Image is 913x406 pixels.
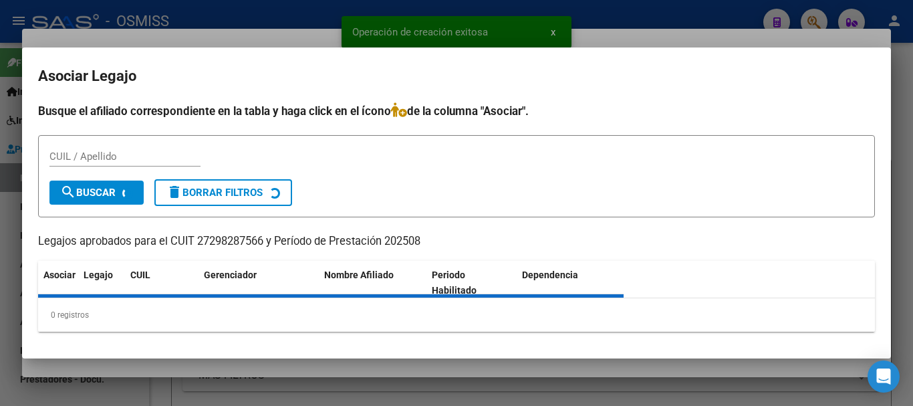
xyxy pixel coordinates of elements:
[199,261,319,305] datatable-header-cell: Gerenciador
[78,261,125,305] datatable-header-cell: Legajo
[426,261,517,305] datatable-header-cell: Periodo Habilitado
[38,233,875,250] p: Legajos aprobados para el CUIT 27298287566 y Período de Prestación 202508
[868,361,900,393] div: Open Intercom Messenger
[84,270,113,280] span: Legajo
[324,270,394,280] span: Nombre Afiliado
[125,261,199,305] datatable-header-cell: CUIL
[130,270,150,280] span: CUIL
[319,261,426,305] datatable-header-cell: Nombre Afiliado
[204,270,257,280] span: Gerenciador
[38,102,875,120] h4: Busque el afiliado correspondiente en la tabla y haga click en el ícono de la columna "Asociar".
[38,64,875,89] h2: Asociar Legajo
[166,187,263,199] span: Borrar Filtros
[166,184,182,200] mat-icon: delete
[60,187,116,199] span: Buscar
[517,261,624,305] datatable-header-cell: Dependencia
[38,261,78,305] datatable-header-cell: Asociar
[154,179,292,206] button: Borrar Filtros
[49,181,144,205] button: Buscar
[43,270,76,280] span: Asociar
[522,270,578,280] span: Dependencia
[60,184,76,200] mat-icon: search
[38,298,875,332] div: 0 registros
[432,270,477,296] span: Periodo Habilitado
